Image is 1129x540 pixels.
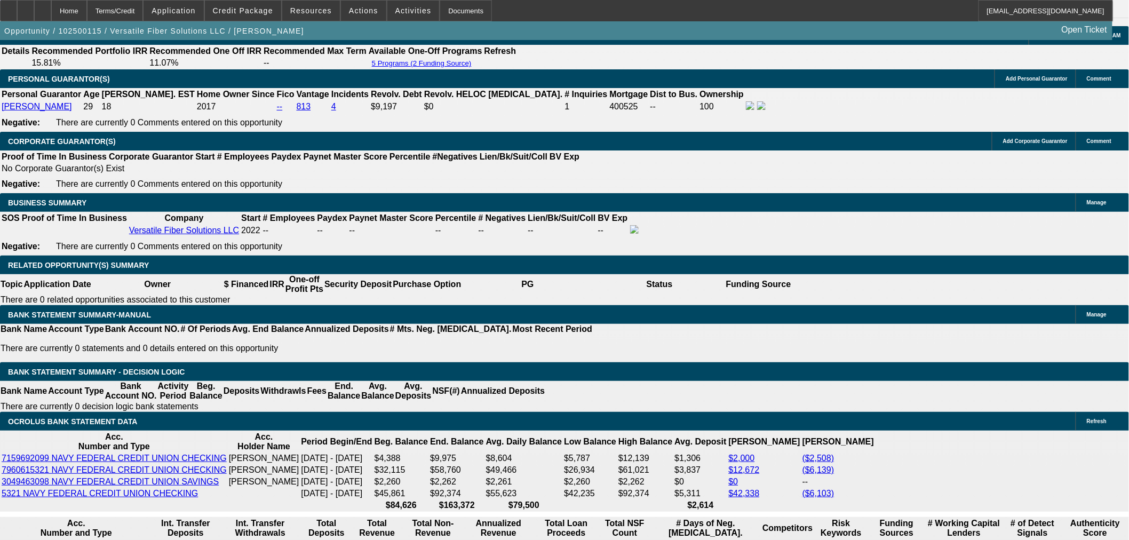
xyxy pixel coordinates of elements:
b: Ownership [699,90,744,99]
th: High Balance [618,432,673,452]
th: Sum of the Total NSF Count and Total Overdraft Fee Count from Ocrolus [600,518,650,538]
th: Security Deposit [324,274,392,295]
th: One-off Profit Pts [285,274,324,295]
span: There are currently 0 Comments entered on this opportunity [56,242,282,251]
span: Manage [1087,200,1107,205]
button: 5 Programs (2 Funding Source) [369,59,475,68]
th: Acc. Number and Type [1,432,227,452]
td: $55,623 [486,488,563,499]
span: Add Personal Guarantor [1006,76,1068,82]
b: BV Exp [598,213,627,223]
b: Start [241,213,260,223]
span: PERSONAL GUARANTOR(S) [8,75,110,83]
td: -- [316,225,347,236]
b: Paynet Master Score [349,213,433,223]
td: 18 [101,101,195,113]
th: Total Revenue [353,518,402,538]
button: Actions [341,1,386,21]
th: Proof of Time In Business [1,152,107,162]
th: Int. Transfer Deposits [153,518,219,538]
td: $2,260 [374,477,428,487]
b: # Inquiries [564,90,607,99]
span: RELATED OPPORTUNITY(S) SUMMARY [8,261,149,269]
a: 4 [331,102,336,111]
td: 400525 [609,101,649,113]
th: Bank Account NO. [105,381,157,401]
th: Risk Keywords [814,518,868,538]
th: [PERSON_NAME] [802,432,874,452]
span: Opportunity / 102500115 / Versatile Fiber Solutions LLC / [PERSON_NAME] [4,27,304,35]
th: Status [594,274,726,295]
th: NSF(#) [432,381,460,401]
th: Acc. Holder Name [228,432,300,452]
a: ($6,103) [802,489,834,498]
th: Refresh [484,46,517,57]
td: -- [527,225,596,236]
th: Owner [92,274,224,295]
td: $2,260 [563,477,617,487]
b: Lien/Bk/Suit/Coll [528,213,595,223]
b: Percentile [389,152,430,161]
th: # Working Capital Lenders [926,518,1003,538]
b: Age [83,90,99,99]
a: 7960615321 NAVY FEDERAL CREDIT UNION CHECKING [2,465,227,474]
th: Annualized Revenue [464,518,532,538]
td: 29 [83,101,100,113]
td: $12,139 [618,453,673,464]
th: Total Non-Revenue [403,518,463,538]
td: $1,306 [674,453,727,464]
button: Resources [282,1,340,21]
b: Incidents [331,90,369,99]
td: $49,466 [486,465,563,475]
b: Fico [277,90,295,99]
b: # Negatives [478,213,526,223]
b: [PERSON_NAME]. EST [102,90,195,99]
th: End. Balance [327,381,361,401]
th: Withdrawls [260,381,306,401]
th: Funding Sources [869,518,925,538]
b: Personal Guarantor [2,90,81,99]
th: [PERSON_NAME] [728,432,801,452]
td: $3,837 [674,465,727,475]
a: ($2,508) [802,454,834,463]
td: [DATE] - [DATE] [300,477,372,487]
td: $26,934 [563,465,617,475]
span: There are currently 0 Comments entered on this opportunity [56,118,282,127]
span: Refresh [1087,418,1107,424]
td: $2,262 [430,477,484,487]
th: Avg. Deposits [395,381,432,401]
td: $4,388 [374,453,428,464]
a: 7159692099 NAVY FEDERAL CREDIT UNION CHECKING [2,454,227,463]
th: Recommended Portfolio IRR [31,46,148,57]
b: Paydex [317,213,347,223]
th: $163,372 [430,500,484,511]
td: $9,975 [430,453,484,464]
b: # Employees [217,152,269,161]
th: # Of Periods [180,324,232,335]
th: Competitors [762,518,813,538]
td: 100 [699,101,744,113]
a: -- [277,102,283,111]
th: IRR [269,274,285,295]
th: # of Detect Signals [1004,518,1061,538]
th: Authenticity Score [1062,518,1128,538]
b: Revolv. HELOC [MEDICAL_DATA]. [424,90,563,99]
td: [PERSON_NAME] [228,453,300,464]
div: -- [349,226,433,235]
b: Lien/Bk/Suit/Coll [480,152,547,161]
td: 15.81% [31,58,148,68]
b: Percentile [435,213,476,223]
td: $58,760 [430,465,484,475]
b: #Negatives [433,152,478,161]
span: Actions [349,6,378,15]
th: Beg. Balance [374,432,428,452]
td: 1 [564,101,608,113]
b: Vantage [297,90,329,99]
th: PG [462,274,593,295]
td: $92,374 [618,488,673,499]
th: Total Deposits [301,518,351,538]
td: [PERSON_NAME] [228,465,300,475]
th: Total Loan Proceeds [534,518,599,538]
td: $9,197 [370,101,423,113]
th: Avg. End Balance [232,324,305,335]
